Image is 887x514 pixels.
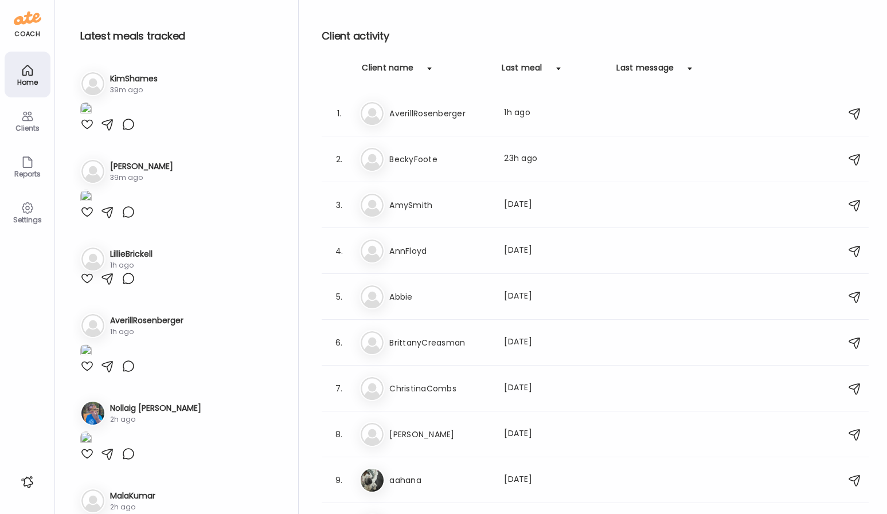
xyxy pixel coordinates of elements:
[7,216,48,223] div: Settings
[504,382,605,395] div: [DATE]
[332,427,346,441] div: 8.
[14,9,41,28] img: ate
[361,102,384,125] img: bg-avatar-default.svg
[504,152,605,166] div: 23h ago
[504,290,605,304] div: [DATE]
[110,490,155,502] h3: MalaKumar
[332,473,346,487] div: 9.
[7,124,48,132] div: Clients
[504,427,605,441] div: [DATE]
[389,473,490,487] h3: aahana
[504,107,605,120] div: 1h ago
[389,107,490,120] h3: AverillRosenberger
[110,414,201,425] div: 2h ago
[362,62,413,80] div: Client name
[332,107,346,120] div: 1.
[81,160,104,183] img: bg-avatar-default.svg
[502,62,542,80] div: Last meal
[332,152,346,166] div: 2.
[110,260,153,270] div: 1h ago
[504,473,605,487] div: [DATE]
[332,336,346,350] div: 6.
[80,28,280,45] h2: Latest meals tracked
[110,402,201,414] h3: Nollaig [PERSON_NAME]
[389,244,490,258] h3: AnnFloyd
[110,248,153,260] h3: LillieBrickell
[81,72,104,95] img: bg-avatar-default.svg
[80,102,92,117] img: images%2FtVvR8qw0WGQXzhI19RVnSNdNYhJ3%2FkksYFdykoFsYi6uY6ZNT%2FZb5X4w5RqUouXusHe8Sm_1080
[332,198,346,212] div: 3.
[110,73,158,85] h3: KimShames
[14,29,40,39] div: coach
[361,194,384,217] img: bg-avatar-default.svg
[361,240,384,262] img: bg-avatar-default.svg
[361,285,384,308] img: bg-avatar-default.svg
[110,172,173,183] div: 39m ago
[361,377,384,400] img: bg-avatar-default.svg
[361,423,384,446] img: bg-avatar-default.svg
[110,502,155,512] div: 2h ago
[81,314,104,337] img: bg-avatar-default.svg
[81,402,104,425] img: avatars%2FtWGZA4JeKxP2yWK9tdH6lKky5jf1
[7,79,48,86] div: Home
[389,382,490,395] h3: ChristinaCombs
[110,85,158,95] div: 39m ago
[332,382,346,395] div: 7.
[389,336,490,350] h3: BrittanyCreasman
[7,170,48,178] div: Reports
[110,327,183,337] div: 1h ago
[389,152,490,166] h3: BeckyFoote
[361,331,384,354] img: bg-avatar-default.svg
[332,244,346,258] div: 4.
[361,148,384,171] img: bg-avatar-default.svg
[616,62,674,80] div: Last message
[80,431,92,447] img: images%2FtWGZA4JeKxP2yWK9tdH6lKky5jf1%2FydEcXFW67dbxAW3v1USk%2FBunuD20YXq70SLefeQvp_1080
[504,336,605,350] div: [DATE]
[80,190,92,205] img: images%2FVv5Hqadp83Y4MnRrP5tYi7P5Lf42%2F4lZary5lo2fn4JFqfE4z%2Fhm1rFiX1SIOGXYpWCXWp_1080
[389,290,490,304] h3: Abbie
[389,427,490,441] h3: [PERSON_NAME]
[81,489,104,512] img: bg-avatar-default.svg
[332,290,346,304] div: 5.
[81,248,104,270] img: bg-avatar-default.svg
[322,28,869,45] h2: Client activity
[504,244,605,258] div: [DATE]
[80,344,92,359] img: images%2FDlCF3wxT2yddTnnxpsSUtJ87eUZ2%2FwFVtzoJ6an4zY8loGdGn%2FHNSZg5mBrolDMF4T9yrC_1080
[110,315,183,327] h3: AverillRosenberger
[389,198,490,212] h3: AmySmith
[361,469,384,492] img: avatars%2F38aO6Owoi3OlQMQwxrh6Itp12V92
[110,160,173,172] h3: [PERSON_NAME]
[504,198,605,212] div: [DATE]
